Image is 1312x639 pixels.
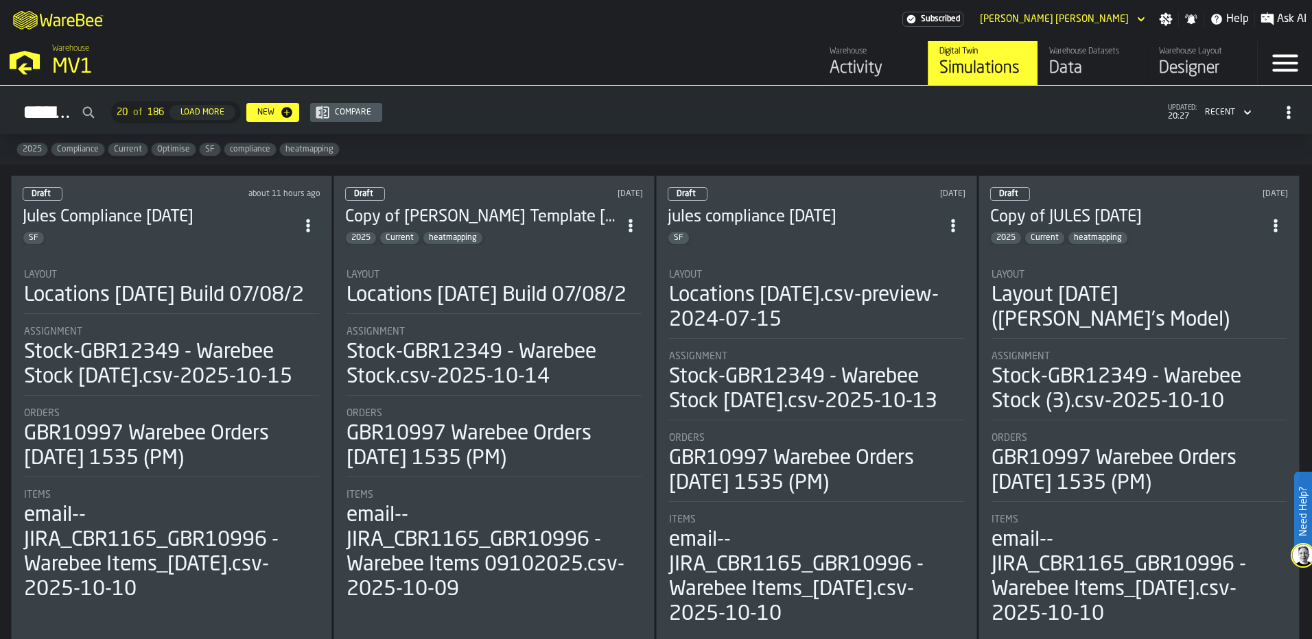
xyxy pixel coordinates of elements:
div: Title [669,351,964,362]
span: Layout [992,269,1024,280]
h3: Copy of JULES [DATE] [990,206,1263,228]
div: stat-Assignment [24,326,319,396]
span: 2025 [991,233,1021,243]
span: 2025 [17,145,47,154]
span: Orders [24,408,60,419]
div: stat-Orders [992,433,1287,502]
span: Layout [347,269,379,280]
span: Assignment [669,351,727,362]
div: Copy of JULES 10.09.2025 [990,206,1263,228]
div: Title [347,408,642,419]
div: Title [24,490,319,501]
span: heatmapping [280,145,339,154]
div: Compare [329,108,377,117]
div: GBR10997 Warebee Orders [DATE] 1535 (PM) [992,446,1287,496]
span: SF [23,233,44,243]
span: Current [108,145,148,154]
span: Assignment [347,326,405,337]
span: updated: [1168,104,1197,112]
span: Optimise [152,145,196,154]
div: Data [1049,58,1136,80]
div: Title [992,269,1287,280]
span: Compliance [51,145,104,154]
div: Title [347,490,642,501]
div: Title [347,269,642,280]
div: Title [669,269,964,280]
div: Warehouse Datasets [1049,47,1136,56]
div: Simulations [939,58,1027,80]
span: heatmapping [423,233,482,243]
div: status-0 2 [668,187,707,201]
div: email--JIRA_CBR1165_GBR10996 - Warebee Items_[DATE].csv-2025-10-10 [669,528,964,627]
span: Subscribed [921,14,960,24]
span: Ask AI [1277,11,1307,27]
section: card-SimulationDashboardCard-draft [23,256,320,605]
h3: jules compliance [DATE] [668,206,941,228]
span: Current [1025,233,1064,243]
div: Menu Subscription [902,12,963,27]
span: Items [347,490,373,501]
span: Assignment [24,326,82,337]
div: Title [669,514,964,525]
span: Help [1226,11,1249,27]
div: Load More [175,108,230,117]
div: GBR10997 Warebee Orders [DATE] 1535 (PM) [24,422,319,471]
span: Draft [32,190,51,198]
h3: Copy of [PERSON_NAME] Template [PERSON_NAME] Compliance [DATE] [345,206,618,228]
div: DropdownMenuValue-4 [1205,108,1235,117]
span: Draft [999,190,1018,198]
span: 2025 [346,233,376,243]
div: Title [24,269,319,280]
span: 186 [148,107,164,118]
div: email--JIRA_CBR1165_GBR10996 - Warebee Items_[DATE].csv-2025-10-10 [24,503,319,602]
div: status-0 2 [345,187,385,201]
div: Stock-GBR12349 - Warebee Stock [DATE].csv-2025-10-15 [24,340,319,389]
div: stat-Items [24,490,319,602]
div: stat-Layout [347,269,642,314]
div: stat-Items [992,514,1287,627]
div: Activity [830,58,917,80]
span: Orders [669,433,705,444]
div: GBR10997 Warebee Orders [DATE] 1535 (PM) [347,422,642,471]
section: card-SimulationDashboardCard-draft [668,256,965,629]
div: stat-Orders [347,408,642,477]
span: Items [669,514,696,525]
div: Digital Twin [939,47,1027,56]
div: Updated: 15/10/2025, 08:59:36 Created: 15/10/2025, 08:55:57 [193,189,320,199]
span: SF [200,145,220,154]
div: email--JIRA_CBR1165_GBR10996 - Warebee Items 09102025.csv-2025-10-09 [347,503,642,602]
button: button-New [246,103,299,122]
div: New [252,108,280,117]
div: Title [992,351,1287,362]
div: status-0 2 [23,187,62,201]
button: button-Load More [169,105,235,120]
div: Title [992,433,1287,444]
span: Orders [347,408,382,419]
div: ButtonLoadMore-Load More-Prev-First-Last [106,101,246,123]
div: Copy of Simons Template Jules Compliance 14.10.2025 [345,206,618,228]
div: status-0 2 [990,187,1030,201]
div: email--JIRA_CBR1165_GBR10996 - Warebee Items_[DATE].csv-2025-10-10 [992,528,1287,627]
div: Title [347,326,642,337]
label: button-toggle-Menu [1258,41,1312,85]
a: link-to-/wh/i/3ccf57d1-1e0c-4a81-a3bb-c2011c5f0d50/designer [1147,41,1257,85]
div: Updated: 13/10/2025, 08:27:38 Created: 13/10/2025, 08:06:21 [838,189,965,199]
span: Assignment [992,351,1050,362]
div: Locations [DATE] Build 07/08/2 [24,283,304,308]
span: SF [668,233,689,243]
span: Current [380,233,419,243]
div: stat-Orders [24,408,319,477]
div: Stock-GBR12349 - Warebee Stock [DATE].csv-2025-10-13 [669,365,964,414]
div: Warehouse Layout [1159,47,1246,56]
div: Title [992,514,1287,525]
div: Stock-GBR12349 - Warebee Stock.csv-2025-10-14 [347,340,642,389]
label: Need Help? [1296,473,1311,550]
span: Warehouse [52,44,89,53]
div: jules compliance 13.10.2025 [668,206,941,228]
